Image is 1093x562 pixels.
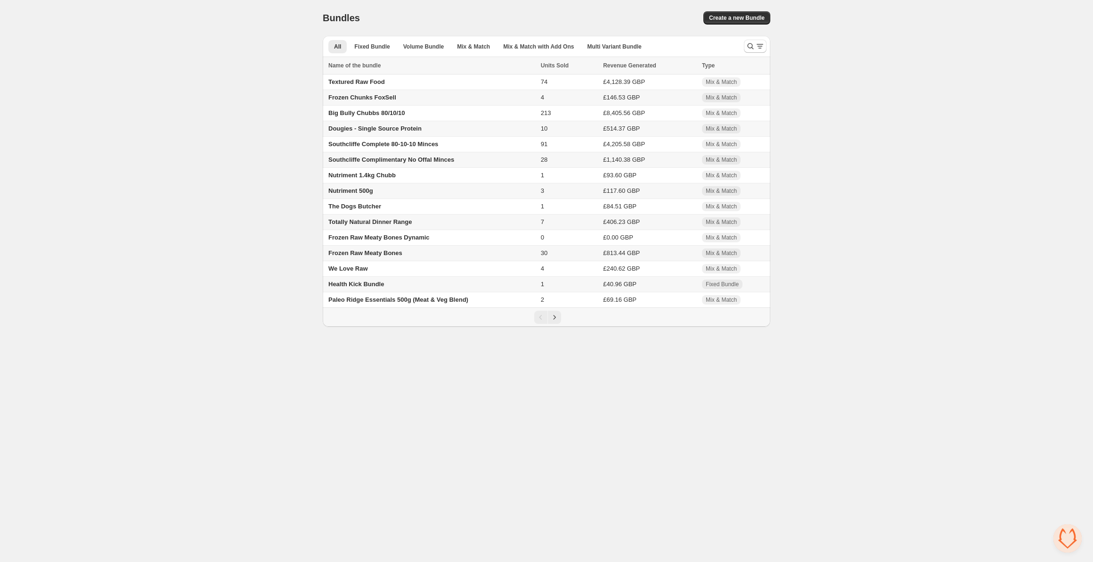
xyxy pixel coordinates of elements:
button: Next [548,311,561,324]
span: Health Kick Bundle [328,281,384,288]
span: Mix & Match [706,218,737,226]
div: Open chat [1053,524,1082,553]
span: Mix & Match [706,187,737,195]
span: £0.00 GBP [603,234,633,241]
span: 7 [541,218,544,225]
span: Nutriment 500g [328,187,373,194]
span: 1 [541,203,544,210]
span: 10 [541,125,547,132]
button: Revenue Generated [603,61,666,70]
span: Mix & Match with Add Ons [503,43,574,50]
span: £93.60 GBP [603,172,636,179]
span: Mix & Match [706,78,737,86]
span: £4,205.58 GBP [603,140,645,148]
span: Mix & Match [706,156,737,164]
span: £40.96 GBP [603,281,636,288]
span: Mix & Match [706,296,737,304]
span: Southcliffe Complete 80-10-10 Minces [328,140,438,148]
span: Fixed Bundle [354,43,390,50]
span: Mix & Match [706,94,737,101]
span: £813.44 GBP [603,249,640,256]
span: 91 [541,140,547,148]
span: 30 [541,249,547,256]
span: Create a new Bundle [709,14,765,22]
span: Frozen Raw Meaty Bones [328,249,402,256]
span: 0 [541,234,544,241]
button: Search and filter results [744,40,767,53]
span: Mix & Match [706,125,737,132]
span: 1 [541,172,544,179]
span: Frozen Chunks FoxSell [328,94,396,101]
span: The Dogs Butcher [328,203,381,210]
span: £146.53 GBP [603,94,640,101]
span: 1 [541,281,544,288]
span: £84.51 GBP [603,203,636,210]
span: 74 [541,78,547,85]
span: £406.23 GBP [603,218,640,225]
span: Units Sold [541,61,569,70]
button: Units Sold [541,61,578,70]
span: We Love Raw [328,265,368,272]
span: 2 [541,296,544,303]
div: Name of the bundle [328,61,535,70]
span: Frozen Raw Meaty Bones Dynamic [328,234,430,241]
span: Multi Variant Bundle [587,43,641,50]
span: £240.62 GBP [603,265,640,272]
span: Mix & Match [706,172,737,179]
span: 213 [541,109,551,116]
span: Mix & Match [706,140,737,148]
span: £8,405.56 GBP [603,109,645,116]
span: Dougies - Single Source Protein [328,125,422,132]
span: 4 [541,94,544,101]
span: £117.60 GBP [603,187,640,194]
span: £1,140.38 GBP [603,156,645,163]
h1: Bundles [323,12,360,24]
span: All [334,43,341,50]
span: 28 [541,156,547,163]
span: Paleo Ridge Essentials 500g (Meat & Veg Blend) [328,296,468,303]
span: Textured Raw Food [328,78,385,85]
span: Mix & Match [706,109,737,117]
span: £514.37 GBP [603,125,640,132]
span: Volume Bundle [403,43,444,50]
span: £4,128.39 GBP [603,78,645,85]
span: 4 [541,265,544,272]
span: Revenue Generated [603,61,656,70]
div: Type [702,61,765,70]
span: Mix & Match [706,249,737,257]
span: Totally Natural Dinner Range [328,218,412,225]
span: Mix & Match [706,203,737,210]
span: Nutriment 1.4kg Chubb [328,172,396,179]
span: 3 [541,187,544,194]
nav: Pagination [323,307,770,327]
span: Big Bully Chubbs 80/10/10 [328,109,405,116]
span: Mix & Match [706,265,737,273]
button: Create a new Bundle [703,11,770,25]
span: Southcliffe Complimentary No Offal Minces [328,156,454,163]
span: £69.16 GBP [603,296,636,303]
span: Mix & Match [457,43,490,50]
span: Mix & Match [706,234,737,241]
span: Fixed Bundle [706,281,739,288]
